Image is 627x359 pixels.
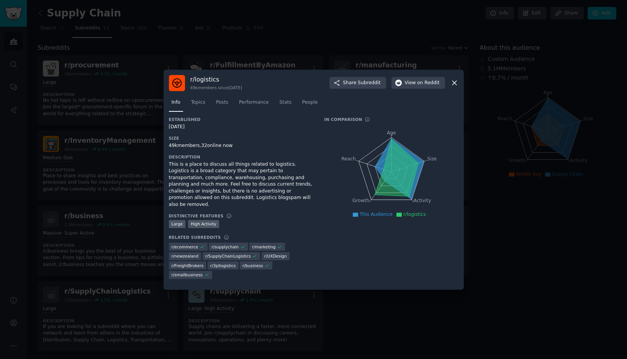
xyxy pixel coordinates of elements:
h3: Related Subreddits [169,235,221,240]
div: This is a place to discuss all things related to logistics. Logistics is a broad category that ma... [169,161,314,208]
tspan: Age [387,130,396,135]
a: Info [169,96,183,112]
span: Share [343,80,380,86]
a: People [300,96,321,112]
span: r/ marketing [252,244,275,250]
span: People [302,99,318,106]
span: This Audience [360,212,393,217]
img: logistics [169,75,185,91]
h3: Description [169,154,314,160]
tspan: Size [427,156,437,161]
a: Posts [213,96,231,112]
button: Viewon Reddit [391,77,445,89]
span: on Reddit [417,80,439,86]
span: Topics [191,99,205,106]
span: r/ newzealand [172,253,199,259]
div: 49k members, 32 online now [169,142,314,149]
span: r/ smallbusiness [172,272,203,277]
span: Stats [280,99,291,106]
a: Performance [236,96,272,112]
tspan: Growth [352,198,369,203]
tspan: Reach [341,156,356,161]
h3: r/ logistics [190,75,242,83]
div: [DATE] [169,124,314,131]
button: ShareSubreddit [329,77,386,89]
div: 49k members since [DATE] [190,85,242,90]
span: r/ 3pllogistics [210,263,236,268]
div: Large [169,220,186,228]
span: r/ FreightBrokers [172,263,204,268]
span: Performance [239,99,269,106]
span: View [405,80,440,86]
h3: Size [169,135,314,141]
span: r/ SupplyChainLogistics [205,253,251,259]
span: r/ ecommerce [172,244,198,250]
span: Subreddit [358,80,380,86]
span: r/ supplychain [211,244,239,250]
a: Stats [277,96,294,112]
div: High Activity [188,220,219,228]
a: Topics [188,96,208,112]
span: r/ UXDesign [264,253,287,259]
span: Info [172,99,180,106]
h3: Distinctive Features [169,213,224,219]
span: r/ business [242,263,263,268]
tspan: Activity [413,198,431,203]
h3: In Comparison [324,117,362,122]
h3: Established [169,117,314,122]
span: r/logistics [403,212,426,217]
span: Posts [216,99,228,106]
